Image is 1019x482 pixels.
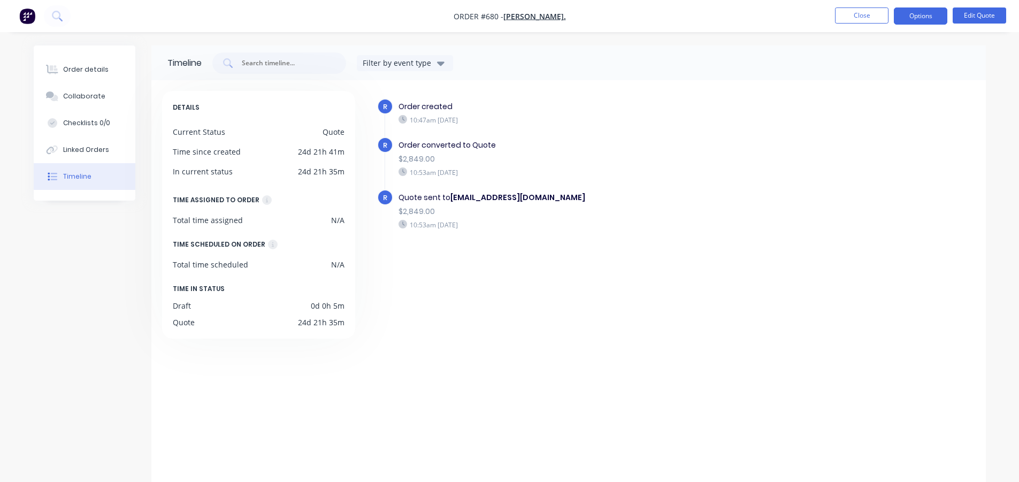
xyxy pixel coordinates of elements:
div: TIME ASSIGNED TO ORDER [173,194,259,206]
b: [EMAIL_ADDRESS][DOMAIN_NAME] [450,192,585,203]
div: Draft [173,300,191,311]
div: Order created [399,101,769,112]
div: 10:47am [DATE] [399,115,769,125]
div: Collaborate [63,91,105,101]
div: Linked Orders [63,145,109,155]
button: Options [894,7,947,25]
div: Time since created [173,146,241,157]
div: Current Status [173,126,225,137]
div: N/A [331,215,344,226]
div: N/A [331,259,344,270]
div: Order converted to Quote [399,140,769,151]
span: R [383,140,387,150]
div: 10:53am [DATE] [399,167,769,177]
span: DETAILS [173,102,200,113]
div: Quote sent to [399,192,769,203]
span: Order #680 - [454,11,503,21]
div: $2,849.00 [399,206,769,217]
div: 24d 21h 35m [298,317,344,328]
button: Filter by event type [357,55,453,71]
div: Total time scheduled [173,259,248,270]
button: Edit Quote [953,7,1006,24]
img: Factory [19,8,35,24]
button: Checklists 0/0 [34,110,135,136]
div: 24d 21h 41m [298,146,344,157]
span: R [383,102,387,112]
span: R [383,193,387,203]
div: Quote [173,317,195,328]
div: Filter by event type [363,57,434,68]
div: Checklists 0/0 [63,118,110,128]
div: TIME SCHEDULED ON ORDER [173,239,265,250]
button: Collaborate [34,83,135,110]
button: Close [835,7,888,24]
div: 0d 0h 5m [311,300,344,311]
span: TIME IN STATUS [173,283,225,295]
div: Order details [63,65,109,74]
div: Quote [323,126,344,137]
input: Search timeline... [241,58,330,68]
div: 24d 21h 35m [298,166,344,177]
div: Timeline [63,172,91,181]
div: $2,849.00 [399,154,769,165]
div: Timeline [167,57,202,70]
button: Linked Orders [34,136,135,163]
button: Order details [34,56,135,83]
div: 10:53am [DATE] [399,220,769,229]
button: Timeline [34,163,135,190]
div: In current status [173,166,233,177]
a: [PERSON_NAME]. [503,11,566,21]
div: Total time assigned [173,215,243,226]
